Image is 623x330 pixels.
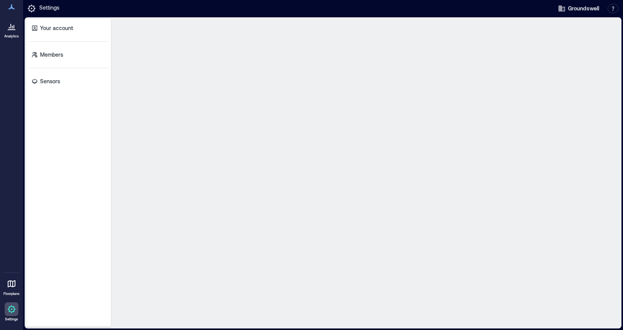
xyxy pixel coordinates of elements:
p: Settings [5,317,18,322]
button: Groundswell [556,2,601,15]
a: Analytics [2,17,21,41]
a: Members [28,49,109,61]
a: Your account [28,22,109,34]
p: Your account [40,24,73,32]
p: Analytics [4,34,19,39]
p: Floorplans [3,291,20,296]
a: Floorplans [1,274,22,298]
a: Settings [2,300,21,324]
span: Groundswell [568,5,599,12]
p: Settings [39,4,59,13]
a: Sensors [28,75,109,88]
p: Sensors [40,77,60,85]
p: Members [40,51,63,59]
